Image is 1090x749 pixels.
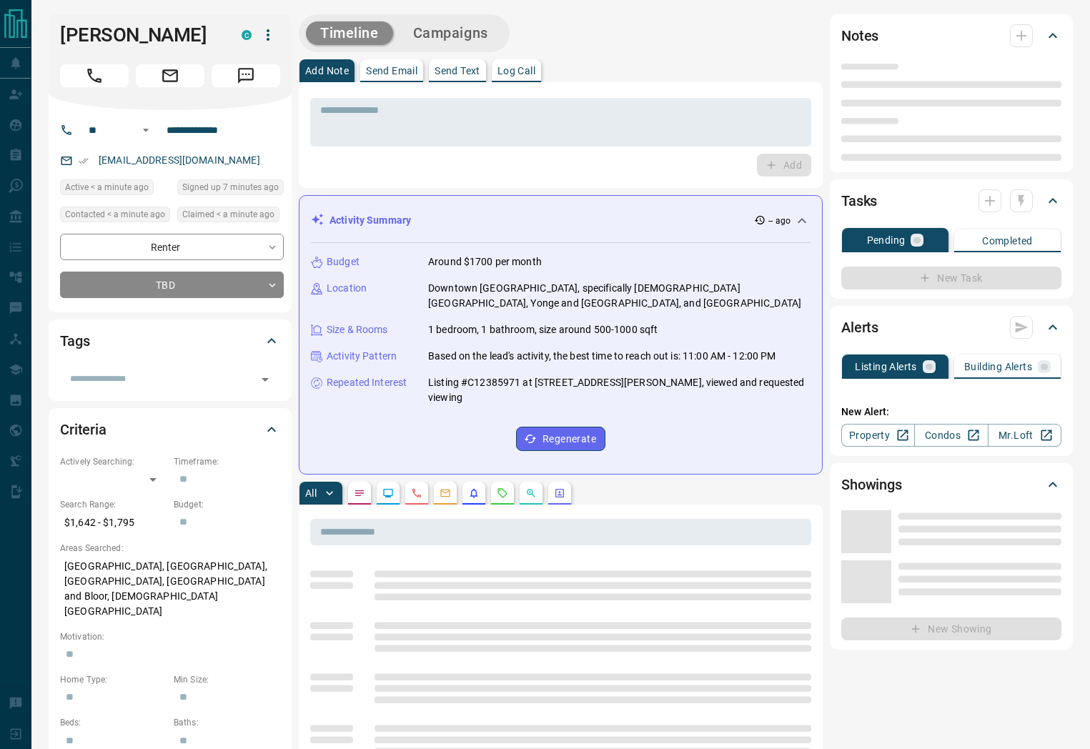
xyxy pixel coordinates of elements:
[982,236,1033,246] p: Completed
[174,498,280,511] p: Budget:
[306,21,393,45] button: Timeline
[60,329,89,352] h2: Tags
[311,207,811,234] div: Activity Summary-- ago
[867,235,906,245] p: Pending
[841,405,1061,420] p: New Alert:
[516,427,605,451] button: Regenerate
[60,542,280,555] p: Areas Searched:
[60,511,167,535] p: $1,642 - $1,795
[79,156,89,166] svg: Email Verified
[841,424,915,447] a: Property
[411,487,422,499] svg: Calls
[174,673,280,686] p: Min Size:
[177,179,284,199] div: Mon Sep 15 2025
[60,716,167,729] p: Beds:
[60,272,284,298] div: TBD
[841,19,1061,53] div: Notes
[60,179,170,199] div: Mon Sep 15 2025
[99,154,260,166] a: [EMAIL_ADDRESS][DOMAIN_NAME]
[242,30,252,40] div: condos.ca
[841,24,878,47] h2: Notes
[525,487,537,499] svg: Opportunities
[60,234,284,260] div: Renter
[768,214,791,227] p: -- ago
[855,362,917,372] p: Listing Alerts
[60,630,280,643] p: Motivation:
[841,310,1061,344] div: Alerts
[468,487,480,499] svg: Listing Alerts
[65,207,165,222] span: Contacted < a minute ago
[914,424,988,447] a: Condos
[841,467,1061,502] div: Showings
[182,180,279,194] span: Signed up 7 minutes ago
[399,21,502,45] button: Campaigns
[428,349,776,364] p: Based on the lead's activity, the best time to reach out is: 11:00 AM - 12:00 PM
[497,66,535,76] p: Log Call
[305,488,317,498] p: All
[174,455,280,468] p: Timeframe:
[964,362,1032,372] p: Building Alerts
[841,316,878,339] h2: Alerts
[60,64,129,87] span: Call
[174,716,280,729] p: Baths:
[435,66,480,76] p: Send Text
[60,412,280,447] div: Criteria
[428,322,658,337] p: 1 bedroom, 1 bathroom, size around 500-1000 sqft
[554,487,565,499] svg: Agent Actions
[136,64,204,87] span: Email
[327,254,360,269] p: Budget
[327,322,388,337] p: Size & Rooms
[60,673,167,686] p: Home Type:
[428,375,811,405] p: Listing #C12385971 at [STREET_ADDRESS][PERSON_NAME], viewed and requested viewing
[327,349,397,364] p: Activity Pattern
[60,498,167,511] p: Search Range:
[497,487,508,499] svg: Requests
[330,213,411,228] p: Activity Summary
[60,455,167,468] p: Actively Searching:
[988,424,1061,447] a: Mr.Loft
[428,254,542,269] p: Around $1700 per month
[60,24,220,46] h1: [PERSON_NAME]
[428,281,811,311] p: Downtown [GEOGRAPHIC_DATA], specifically [DEMOGRAPHIC_DATA][GEOGRAPHIC_DATA], Yonge and [GEOGRAPH...
[65,180,149,194] span: Active < a minute ago
[440,487,451,499] svg: Emails
[382,487,394,499] svg: Lead Browsing Activity
[841,189,877,212] h2: Tasks
[60,555,280,623] p: [GEOGRAPHIC_DATA], [GEOGRAPHIC_DATA], [GEOGRAPHIC_DATA], [GEOGRAPHIC_DATA] and Bloor, [DEMOGRAPHI...
[327,281,367,296] p: Location
[255,369,275,390] button: Open
[177,207,284,227] div: Mon Sep 15 2025
[212,64,280,87] span: Message
[182,207,274,222] span: Claimed < a minute ago
[354,487,365,499] svg: Notes
[327,375,407,390] p: Repeated Interest
[60,207,170,227] div: Mon Sep 15 2025
[366,66,417,76] p: Send Email
[60,418,106,441] h2: Criteria
[841,473,902,496] h2: Showings
[137,121,154,139] button: Open
[305,66,349,76] p: Add Note
[841,184,1061,218] div: Tasks
[60,324,280,358] div: Tags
